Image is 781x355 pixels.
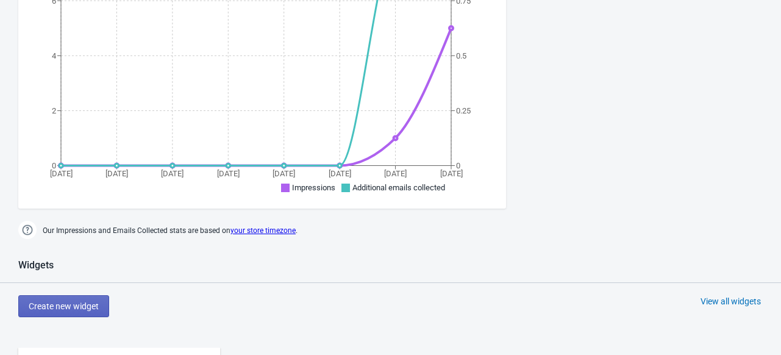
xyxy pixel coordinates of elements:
[292,183,335,192] span: Impressions
[43,221,298,241] span: Our Impressions and Emails Collected stats are based on .
[29,301,99,311] span: Create new widget
[352,183,445,192] span: Additional emails collected
[217,169,240,178] tspan: [DATE]
[230,226,296,235] a: your store timezone
[161,169,184,178] tspan: [DATE]
[440,169,463,178] tspan: [DATE]
[329,169,351,178] tspan: [DATE]
[52,161,56,170] tspan: 0
[273,169,295,178] tspan: [DATE]
[50,169,73,178] tspan: [DATE]
[18,295,109,317] button: Create new widget
[701,295,761,307] div: View all widgets
[384,169,407,178] tspan: [DATE]
[456,106,471,115] tspan: 0.25
[52,51,57,60] tspan: 4
[105,169,128,178] tspan: [DATE]
[456,161,460,170] tspan: 0
[52,106,56,115] tspan: 2
[456,51,466,60] tspan: 0.5
[18,221,37,239] img: help.png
